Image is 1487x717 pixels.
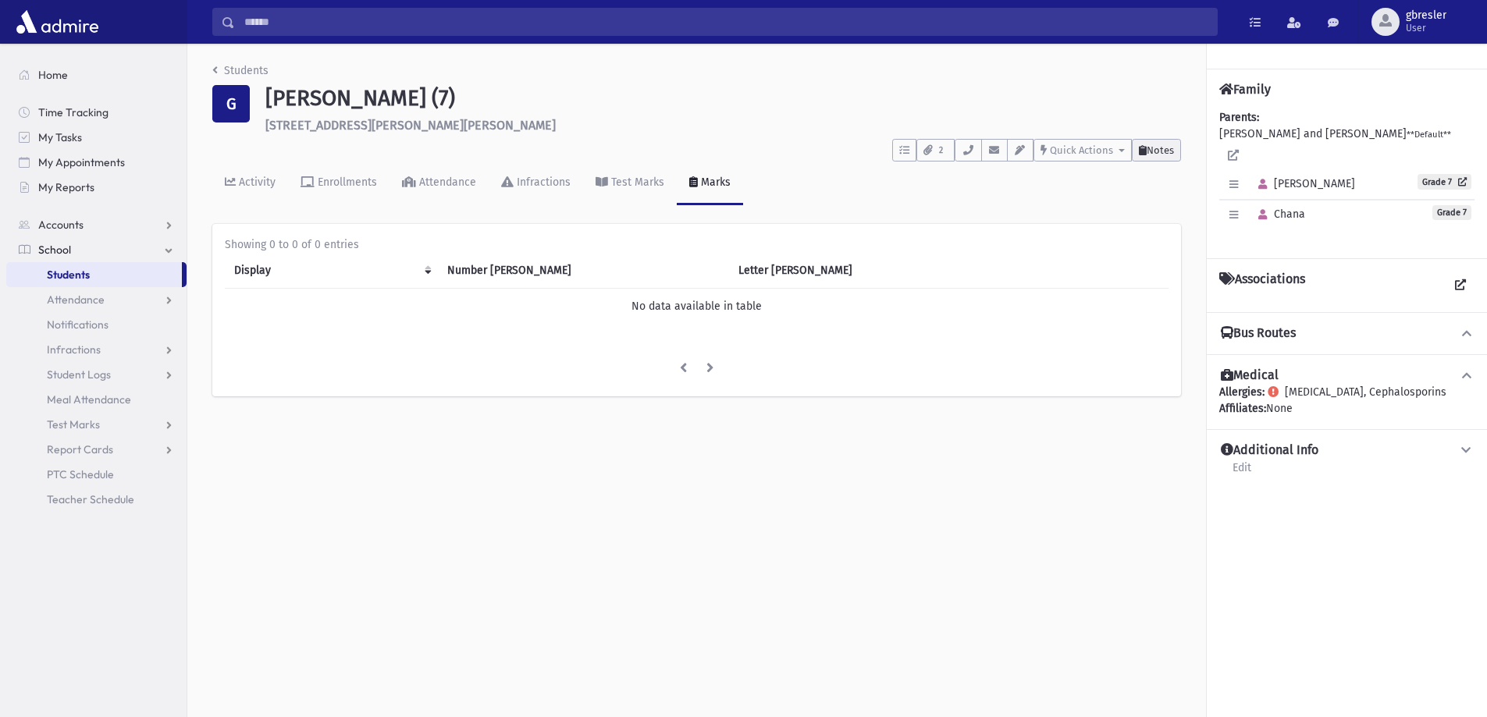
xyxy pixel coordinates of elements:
[6,487,187,512] a: Teacher Schedule
[47,392,131,406] span: Meal Attendance
[1418,174,1471,190] a: Grade 7
[583,162,677,205] a: Test Marks
[1219,402,1266,415] b: Affiliates:
[1219,400,1475,417] div: None
[225,236,1169,253] div: Showing 0 to 0 of 0 entries
[916,139,955,162] button: 2
[6,312,187,337] a: Notifications
[934,144,948,158] span: 2
[6,62,187,87] a: Home
[235,8,1217,36] input: Search
[12,6,102,37] img: AdmirePro
[1221,325,1296,342] h4: Bus Routes
[1219,367,1475,384] button: Medical
[514,176,571,189] div: Infractions
[212,62,269,85] nav: breadcrumb
[6,287,187,312] a: Attendance
[438,253,729,289] th: Number Mark
[1251,177,1355,190] span: [PERSON_NAME]
[38,105,109,119] span: Time Tracking
[6,387,187,412] a: Meal Attendance
[1219,325,1475,342] button: Bus Routes
[1219,272,1305,300] h4: Associations
[1219,109,1475,246] div: [PERSON_NAME] and [PERSON_NAME]
[698,176,731,189] div: Marks
[608,176,664,189] div: Test Marks
[1251,208,1305,221] span: Chana
[38,68,68,82] span: Home
[729,253,981,289] th: Letter Mark
[1219,111,1259,124] b: Parents:
[212,162,288,205] a: Activity
[1232,459,1252,487] a: Edit
[47,467,114,481] span: PTC Schedule
[6,237,187,262] a: School
[6,437,187,462] a: Report Cards
[1132,139,1181,162] button: Notes
[225,253,438,289] th: Display
[1147,144,1174,156] span: Notes
[1219,385,1265,399] b: Allergies:
[47,442,113,456] span: Report Cards
[265,118,1181,133] h6: [STREET_ADDRESS][PERSON_NAME][PERSON_NAME]
[6,150,187,175] a: My Appointments
[47,343,101,357] span: Infractions
[416,176,476,189] div: Attendance
[6,362,187,387] a: Student Logs
[6,212,187,237] a: Accounts
[6,462,187,487] a: PTC Schedule
[1221,367,1279,384] h4: Medical
[1219,82,1271,97] h4: Family
[47,417,100,431] span: Test Marks
[6,262,182,287] a: Students
[1219,384,1475,417] div: [MEDICAL_DATA], Cephalosporins
[265,85,1181,112] h1: [PERSON_NAME] (7)
[489,162,583,205] a: Infractions
[236,176,276,189] div: Activity
[1406,9,1446,22] span: gbresler
[288,162,390,205] a: Enrollments
[315,176,377,189] div: Enrollments
[1406,22,1446,34] span: User
[1033,139,1132,162] button: Quick Actions
[1050,144,1113,156] span: Quick Actions
[6,412,187,437] a: Test Marks
[225,288,1169,324] td: No data available in table
[38,243,71,257] span: School
[47,492,134,506] span: Teacher Schedule
[212,64,269,77] a: Students
[38,180,94,194] span: My Reports
[47,367,111,382] span: Student Logs
[47,268,90,282] span: Students
[390,162,489,205] a: Attendance
[38,130,82,144] span: My Tasks
[1432,205,1471,220] span: Grade 7
[6,125,187,150] a: My Tasks
[1221,442,1318,459] h4: Additional Info
[6,100,187,125] a: Time Tracking
[212,85,250,122] div: G
[6,175,187,200] a: My Reports
[677,162,743,205] a: Marks
[1219,442,1475,459] button: Additional Info
[38,155,125,169] span: My Appointments
[1446,272,1475,300] a: View all Associations
[47,293,105,307] span: Attendance
[6,337,187,362] a: Infractions
[47,318,109,332] span: Notifications
[38,218,84,232] span: Accounts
